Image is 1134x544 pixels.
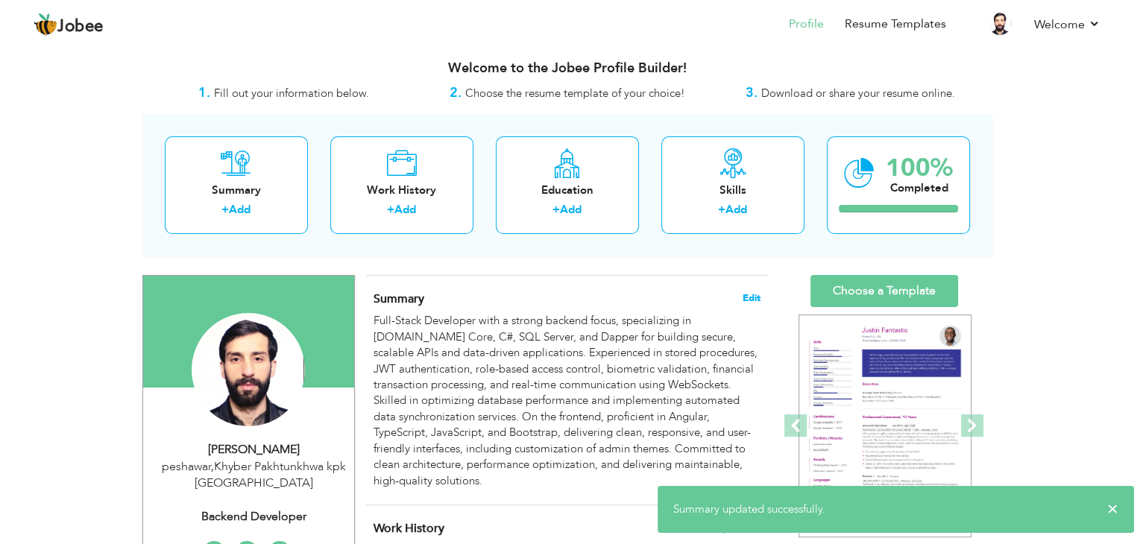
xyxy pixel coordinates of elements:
[789,16,824,33] a: Profile
[465,86,685,101] span: Choose the resume template of your choice!
[374,313,760,489] div: Full-Stack Developer with a strong backend focus, specializing in [DOMAIN_NAME] Core, C#, SQL Ser...
[57,19,104,35] span: Jobee
[718,202,725,218] label: +
[154,508,354,525] div: Backend Developer
[394,202,416,217] a: Add
[810,275,958,307] a: Choose a Template
[560,202,582,217] a: Add
[450,83,462,102] strong: 2.
[342,183,462,198] div: Work History
[673,183,793,198] div: Skills
[1107,502,1118,516] span: ×
[746,83,757,102] strong: 3.
[229,202,251,217] a: Add
[192,313,305,426] img: Midrar Ahmed
[154,441,354,458] div: [PERSON_NAME]
[34,13,104,37] a: Jobee
[214,86,369,101] span: Fill out your information below.
[988,11,1012,35] img: Profile Img
[221,202,229,218] label: +
[673,502,825,516] span: Summary updated successfully.
[886,156,953,180] div: 100%
[845,16,946,33] a: Resume Templates
[387,202,394,218] label: +
[552,202,560,218] label: +
[374,291,760,306] h4: Adding a summary is a quick and easy way to highlight your experience and interests.
[374,520,444,537] span: Work History
[198,83,210,102] strong: 1.
[154,458,354,493] div: peshawar Khyber Pakhtunkhwa kpk [GEOGRAPHIC_DATA]
[681,522,760,533] span: + Add Experience
[34,13,57,37] img: jobee.io
[508,183,627,198] div: Education
[743,293,760,303] span: Edit
[374,521,760,536] h4: This helps to show the companies you have worked for.
[725,202,747,217] a: Add
[211,458,214,475] span: ,
[177,183,296,198] div: Summary
[886,180,953,196] div: Completed
[374,291,424,307] span: Summary
[142,61,992,76] h3: Welcome to the Jobee Profile Builder!
[1034,16,1100,34] a: Welcome
[761,86,955,101] span: Download or share your resume online.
